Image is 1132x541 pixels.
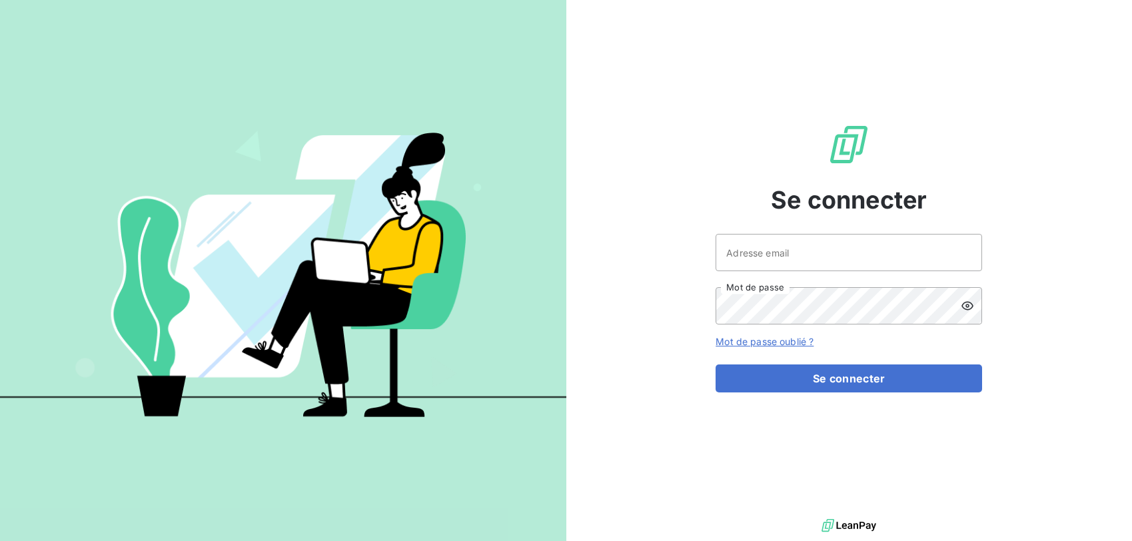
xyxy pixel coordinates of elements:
[716,234,982,271] input: placeholder
[822,516,876,536] img: logo
[828,123,870,166] img: Logo LeanPay
[716,364,982,392] button: Se connecter
[771,182,927,218] span: Se connecter
[716,336,814,347] a: Mot de passe oublié ?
